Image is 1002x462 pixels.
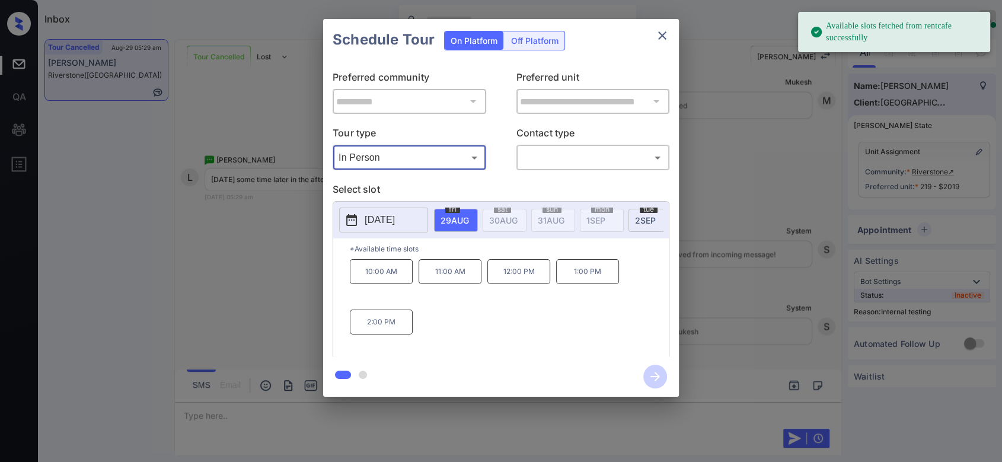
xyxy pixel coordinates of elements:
[333,182,669,201] p: Select slot
[628,209,672,232] div: date-select
[445,206,460,213] span: fri
[336,148,483,167] div: In Person
[350,259,413,284] p: 10:00 AM
[640,206,658,213] span: tue
[441,215,469,225] span: 29 AUG
[350,310,413,334] p: 2:00 PM
[505,31,564,50] div: Off Platform
[516,70,670,89] p: Preferred unit
[487,259,550,284] p: 12:00 PM
[650,24,674,47] button: close
[323,19,444,60] h2: Schedule Tour
[635,215,656,225] span: 2 SEP
[516,126,670,145] p: Contact type
[556,259,619,284] p: 1:00 PM
[636,361,674,392] button: btn-next
[333,126,486,145] p: Tour type
[333,70,486,89] p: Preferred community
[350,238,669,259] p: *Available time slots
[419,259,481,284] p: 11:00 AM
[445,31,503,50] div: On Platform
[434,209,478,232] div: date-select
[365,213,395,227] p: [DATE]
[339,208,428,232] button: [DATE]
[810,15,981,49] div: Available slots fetched from rentcafe successfully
